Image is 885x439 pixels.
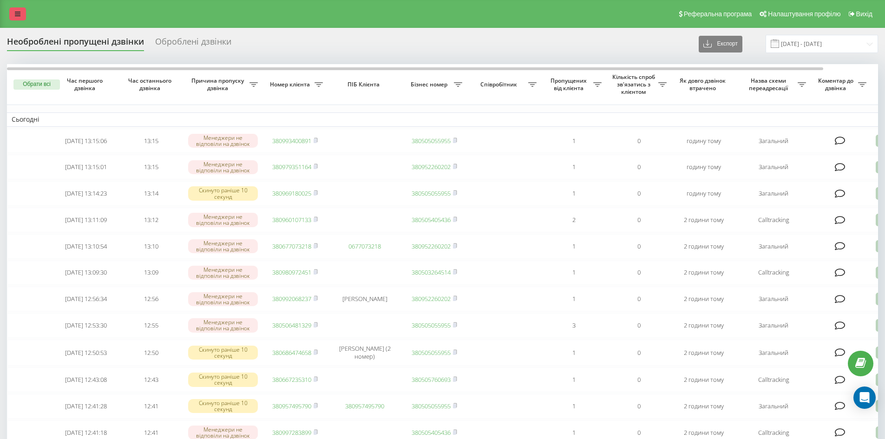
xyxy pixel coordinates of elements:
a: 380952260202 [412,242,451,250]
div: Оброблені дзвінки [155,37,231,51]
a: 380969180025 [272,189,311,197]
a: 380503264514 [412,268,451,276]
td: 12:41 [118,394,184,419]
button: Обрати всі [13,79,60,90]
td: Calltracking [736,208,811,232]
span: Час останнього дзвінка [126,77,176,92]
span: Співробітник [472,81,528,88]
a: 380979351164 [272,163,311,171]
td: 1 [541,367,606,392]
a: 380667235310 [272,375,311,384]
span: ПІБ Клієнта [335,81,394,88]
a: 380505760693 [412,375,451,384]
div: Менеджери не відповіли на дзвінок [188,318,258,332]
span: Налаштування профілю [768,10,840,18]
td: 13:15 [118,155,184,179]
td: Загальний [736,313,811,338]
div: Менеджери не відповіли на дзвінок [188,239,258,253]
div: Скинуто раніше 10 секунд [188,399,258,413]
td: 3 [541,313,606,338]
a: 380992068237 [272,295,311,303]
td: 2 години тому [671,367,736,392]
td: Загальний [736,394,811,419]
td: 0 [606,287,671,311]
span: Назва схеми переадресації [741,77,798,92]
div: Менеджери не відповіли на дзвінок [188,266,258,280]
div: Менеджери не відповіли на дзвінок [188,134,258,148]
td: 1 [541,340,606,366]
td: 2 години тому [671,394,736,419]
td: годину тому [671,181,736,206]
td: Загальний [736,181,811,206]
span: Кількість спроб зв'язатись з клієнтом [611,73,658,95]
a: 380952260202 [412,295,451,303]
div: Скинуто раніше 10 секунд [188,186,258,200]
a: 380506481329 [272,321,311,329]
span: Як довго дзвінок втрачено [679,77,729,92]
a: 380505405436 [412,428,451,437]
span: Вихід [856,10,872,18]
td: 1 [541,129,606,153]
td: 12:55 [118,313,184,338]
td: 13:14 [118,181,184,206]
td: 0 [606,208,671,232]
td: Загальний [736,287,811,311]
td: 2 години тому [671,208,736,232]
a: 380505055955 [412,348,451,357]
a: 380997283899 [272,428,311,437]
td: 12:56 [118,287,184,311]
td: [DATE] 12:43:08 [53,367,118,392]
span: Пропущених від клієнта [546,77,593,92]
td: Загальний [736,234,811,259]
td: 1 [541,155,606,179]
td: 13:12 [118,208,184,232]
td: [DATE] 13:10:54 [53,234,118,259]
td: Calltracking [736,367,811,392]
td: 2 години тому [671,234,736,259]
td: 0 [606,181,671,206]
td: [DATE] 13:15:01 [53,155,118,179]
td: 2 години тому [671,261,736,285]
a: 380993400891 [272,137,311,145]
td: 13:09 [118,261,184,285]
td: [DATE] 13:09:30 [53,261,118,285]
a: 380957495790 [345,402,384,410]
span: Бізнес номер [406,81,454,88]
td: Загальний [736,129,811,153]
span: Номер клієнта [267,81,315,88]
td: 0 [606,129,671,153]
td: Загальний [736,155,811,179]
td: 13:10 [118,234,184,259]
div: Необроблені пропущені дзвінки [7,37,144,51]
div: Менеджери не відповіли на дзвінок [188,213,258,227]
td: 1 [541,261,606,285]
td: 0 [606,261,671,285]
td: [DATE] 12:50:53 [53,340,118,366]
td: [PERSON_NAME] [328,287,402,311]
td: 12:50 [118,340,184,366]
td: 0 [606,340,671,366]
td: 12:43 [118,367,184,392]
td: 2 години тому [671,313,736,338]
a: 380505055955 [412,402,451,410]
td: [DATE] 13:14:23 [53,181,118,206]
a: 0677073218 [348,242,381,250]
td: [DATE] 13:15:06 [53,129,118,153]
td: 1 [541,181,606,206]
div: Менеджери не відповіли на дзвінок [188,292,258,306]
td: 0 [606,234,671,259]
td: Загальний [736,340,811,366]
button: Експорт [699,36,742,52]
a: 380677073218 [272,242,311,250]
td: 1 [541,394,606,419]
td: 0 [606,313,671,338]
a: 380505055955 [412,321,451,329]
td: [DATE] 12:41:28 [53,394,118,419]
td: 0 [606,367,671,392]
td: 2 [541,208,606,232]
td: Calltracking [736,261,811,285]
td: 2 години тому [671,287,736,311]
td: [DATE] 13:11:09 [53,208,118,232]
td: [PERSON_NAME] (2 номер) [328,340,402,366]
td: годину тому [671,129,736,153]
